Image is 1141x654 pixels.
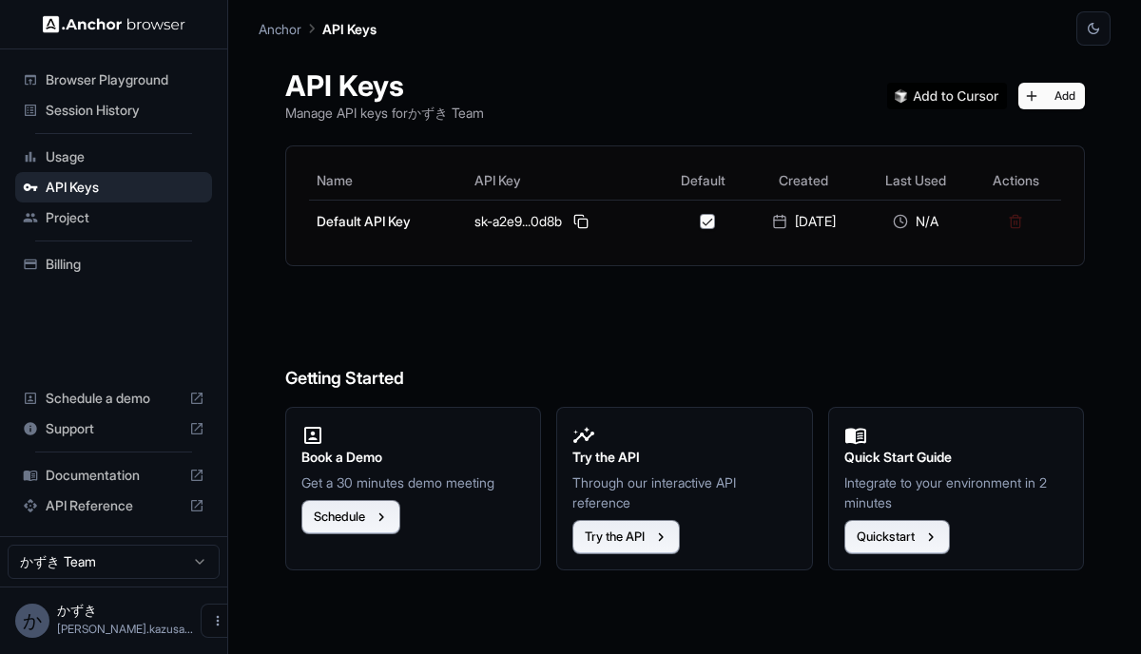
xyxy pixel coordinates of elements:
[15,383,212,414] div: Schedule a demo
[46,496,182,515] span: API Reference
[301,500,400,534] button: Schedule
[570,210,592,233] button: Copy API key
[285,289,1085,393] h6: Getting Started
[201,604,235,638] button: Open menu
[46,466,182,485] span: Documentation
[322,19,377,39] p: API Keys
[46,255,204,274] span: Billing
[572,520,680,554] button: Try the API
[309,200,468,242] td: Default API Key
[46,70,204,89] span: Browser Playground
[971,162,1060,200] th: Actions
[572,472,797,512] p: Through our interactive API reference
[660,162,746,200] th: Default
[754,212,853,231] div: [DATE]
[746,162,861,200] th: Created
[15,202,212,233] div: Project
[43,15,185,33] img: Anchor Logo
[46,419,182,438] span: Support
[15,249,212,279] div: Billing
[572,447,797,468] h2: Try the API
[259,18,377,39] nav: breadcrumb
[285,103,484,123] p: Manage API keys for かずき Team
[285,68,484,103] h1: API Keys
[15,65,212,95] div: Browser Playground
[15,172,212,202] div: API Keys
[15,142,212,172] div: Usage
[474,210,652,233] div: sk-a2e9...0d8b
[844,520,950,554] button: Quickstart
[259,19,301,39] p: Anchor
[868,212,963,231] div: N/A
[57,622,193,636] span: yoshiki.kazusa@gmail.com
[46,389,182,408] span: Schedule a demo
[467,162,660,200] th: API Key
[15,414,212,444] div: Support
[46,208,204,227] span: Project
[1018,83,1085,109] button: Add
[15,95,212,125] div: Session History
[46,147,204,166] span: Usage
[861,162,971,200] th: Last Used
[844,472,1069,512] p: Integrate to your environment in 2 minutes
[46,101,204,120] span: Session History
[301,472,526,492] p: Get a 30 minutes demo meeting
[57,602,97,618] span: かずき
[844,447,1069,468] h2: Quick Start Guide
[301,447,526,468] h2: Book a Demo
[309,162,468,200] th: Name
[887,83,1007,109] img: Add anchorbrowser MCP server to Cursor
[15,604,49,638] div: か
[15,490,212,521] div: API Reference
[46,178,204,197] span: API Keys
[15,460,212,490] div: Documentation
